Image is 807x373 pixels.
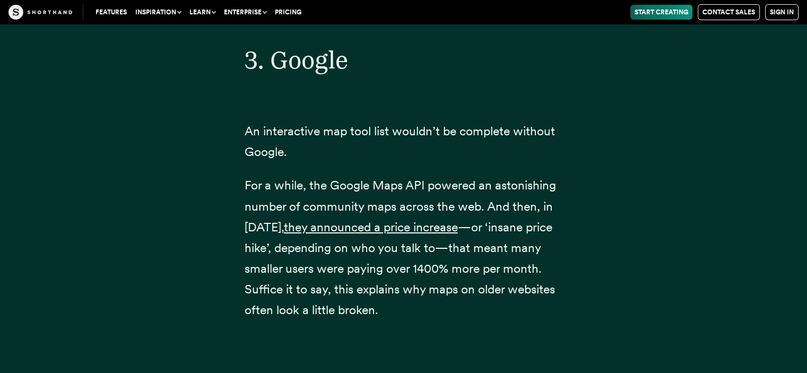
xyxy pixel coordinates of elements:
span: 3. Google [245,45,348,74]
a: Features [91,5,131,20]
a: they announced a price increase [284,220,458,235]
button: Enterprise [220,5,271,20]
button: Inspiration [131,5,185,20]
a: Start Creating [630,5,692,20]
img: The Craft [8,5,72,20]
span: An interactive map tool list wouldn’t be complete without Google. [245,124,555,159]
a: Pricing [271,5,306,20]
span: For a while, the Google Maps API powered an astonishing number of community maps across the web. ... [245,178,556,234]
a: Sign in [765,4,799,20]
button: Learn [185,5,220,20]
a: Contact Sales [698,4,760,20]
span: —or ‘insane price hike’, depending on who you talk to—that meant many smaller users were paying o... [245,220,555,317]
